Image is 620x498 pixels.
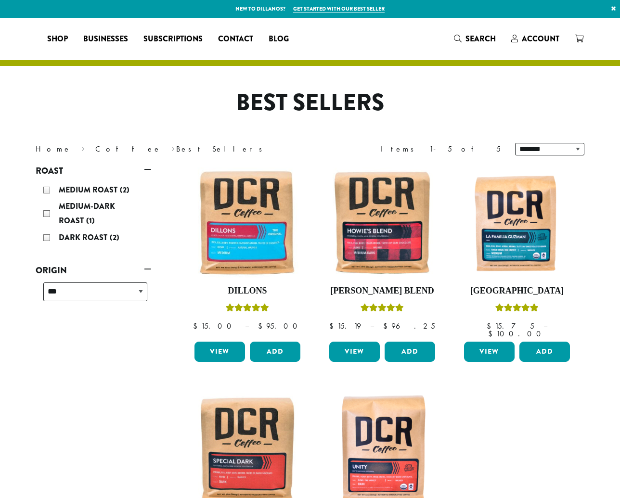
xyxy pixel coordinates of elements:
div: Rated 5.00 out of 5 [226,302,269,317]
span: Medium Roast [59,184,120,195]
nav: Breadcrumb [36,143,296,155]
bdi: 15.19 [329,321,361,331]
span: – [370,321,374,331]
span: (2) [120,184,129,195]
span: (1) [86,215,95,226]
div: Rated 4.67 out of 5 [361,302,404,317]
a: Origin [36,262,151,279]
span: Blog [269,33,289,45]
bdi: 95.00 [258,321,302,331]
a: Roast [36,163,151,179]
bdi: 15.00 [193,321,236,331]
span: Businesses [83,33,128,45]
span: Dark Roast [59,232,110,243]
span: › [171,140,175,155]
span: $ [258,321,266,331]
a: [PERSON_NAME] BlendRated 4.67 out of 5 [327,167,438,338]
bdi: 100.00 [488,329,545,339]
span: $ [487,321,495,331]
div: Rated 4.83 out of 5 [495,302,539,317]
a: Coffee [95,144,161,154]
a: Shop [39,31,76,47]
h4: Dillons [192,286,303,296]
span: $ [488,329,496,339]
div: Origin [36,279,151,313]
button: Add [519,342,570,362]
span: $ [193,321,201,331]
img: DCR-La-Familia-Guzman-Coffee-Bag-300x300.png [462,167,572,278]
span: Shop [47,33,68,45]
span: (2) [110,232,119,243]
a: View [329,342,380,362]
a: Home [36,144,71,154]
h1: Best Sellers [28,89,592,117]
a: Get started with our best seller [293,5,385,13]
h4: [GEOGRAPHIC_DATA] [462,286,572,296]
button: Add [250,342,300,362]
span: $ [329,321,337,331]
a: View [194,342,245,362]
span: Account [522,33,559,44]
span: – [543,321,547,331]
bdi: 15.75 [487,321,534,331]
span: – [245,321,249,331]
span: $ [383,321,391,331]
span: Contact [218,33,253,45]
bdi: 96.25 [383,321,435,331]
div: Items 1-5 of 5 [380,143,501,155]
a: DillonsRated 5.00 out of 5 [192,167,303,338]
div: Roast [36,179,151,250]
a: [GEOGRAPHIC_DATA]Rated 4.83 out of 5 [462,167,572,338]
a: Search [446,31,504,47]
h4: [PERSON_NAME] Blend [327,286,438,296]
span: Search [465,33,496,44]
span: Medium-Dark Roast [59,201,115,226]
span: Subscriptions [143,33,203,45]
a: View [464,342,515,362]
img: Dillons-12oz-300x300.jpg [192,167,303,278]
img: Howies-Blend-12oz-300x300.jpg [327,167,438,278]
span: › [81,140,85,155]
button: Add [385,342,435,362]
